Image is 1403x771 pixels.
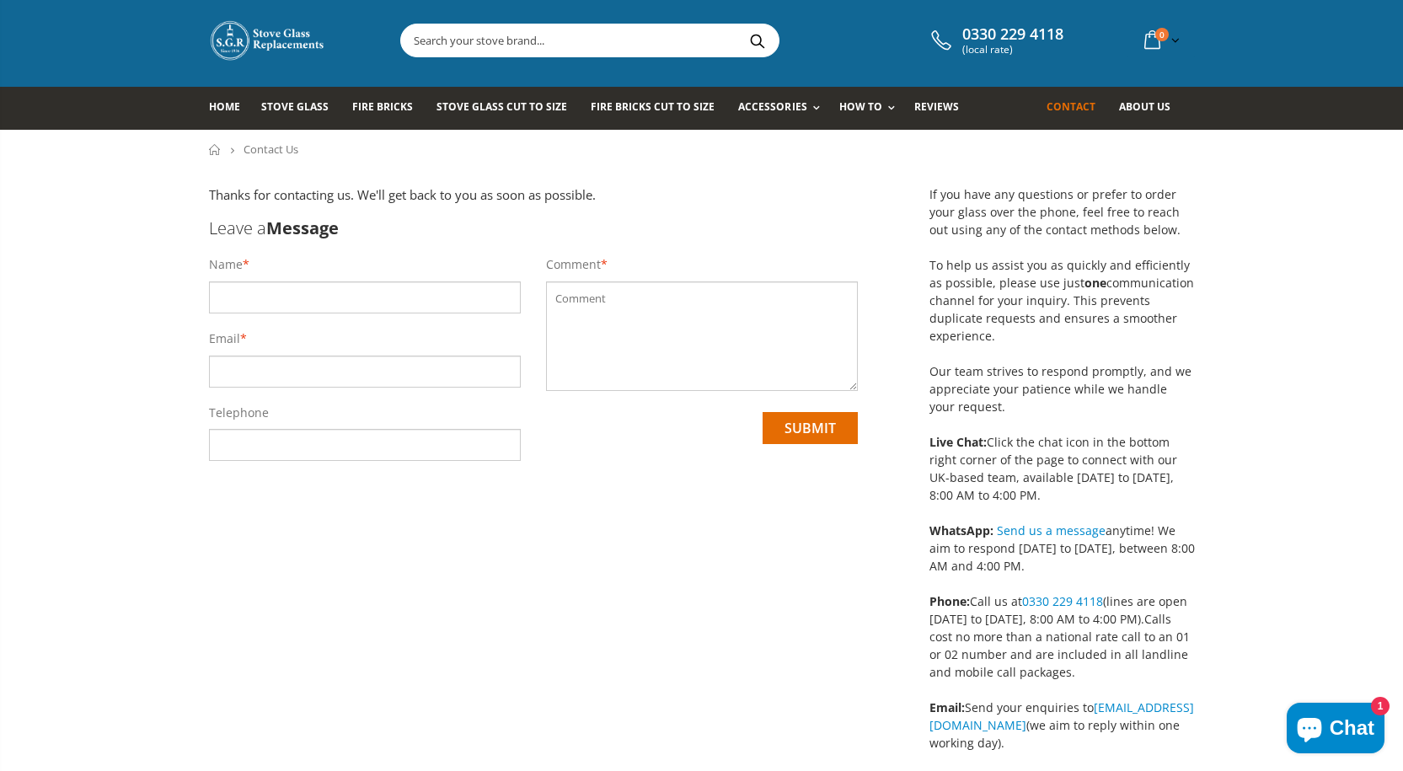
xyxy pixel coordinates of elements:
strong: Phone: [929,593,970,609]
a: Home [209,87,253,130]
span: About us [1119,99,1170,114]
button: Search [739,24,777,56]
a: Fire Bricks Cut To Size [591,87,727,130]
span: 0330 229 4118 [962,25,1063,44]
span: Stove Glass [261,99,329,114]
a: Send us a message [997,522,1106,538]
img: Stove Glass Replacement [209,19,327,62]
strong: one [1084,275,1106,291]
a: Accessories [738,87,827,130]
a: [EMAIL_ADDRESS][DOMAIN_NAME] [929,699,1194,733]
span: Calls cost no more than a national rate call to an 01 or 02 number and are included in all landli... [929,611,1190,680]
input: submit [763,412,858,444]
inbox-online-store-chat: Shopify online store chat [1282,703,1390,758]
strong: Email: [929,699,965,715]
span: Fire Bricks [352,99,413,114]
span: (local rate) [962,44,1063,56]
a: Stove Glass Cut To Size [436,87,580,130]
span: Contact [1047,99,1095,114]
span: Contact Us [244,142,298,157]
a: 0 [1138,24,1183,56]
span: Stove Glass Cut To Size [436,99,567,114]
a: Home [209,144,222,155]
b: Message [266,217,339,239]
span: Home [209,99,240,114]
a: 0330 229 4118 (local rate) [927,25,1063,56]
a: Fire Bricks [352,87,426,130]
span: Accessories [738,99,806,114]
a: 0330 229 4118 [1022,593,1103,609]
span: Reviews [914,99,959,114]
a: Contact [1047,87,1108,130]
span: Fire Bricks Cut To Size [591,99,715,114]
a: Reviews [914,87,972,130]
label: Telephone [209,404,269,421]
label: Email [209,330,240,347]
label: Name [209,256,243,273]
h3: Leave a [209,217,858,239]
input: Search your stove brand... [401,24,967,56]
label: Comment [546,256,601,273]
span: anytime! We aim to respond [DATE] to [DATE], between 8:00 AM and 4:00 PM. [929,522,1195,574]
span: 0 [1155,28,1169,41]
p: If you have any questions or prefer to order your glass over the phone, feel free to reach out us... [929,185,1195,504]
a: How To [839,87,903,130]
span: Click the chat icon in the bottom right corner of the page to connect with our UK-based team, ava... [929,434,1177,503]
a: Stove Glass [261,87,341,130]
p: Thanks for contacting us. We'll get back to you as soon as possible. [209,185,858,205]
a: About us [1119,87,1183,130]
strong: Live Chat: [929,434,987,450]
strong: WhatsApp: [929,522,993,538]
span: How To [839,99,882,114]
